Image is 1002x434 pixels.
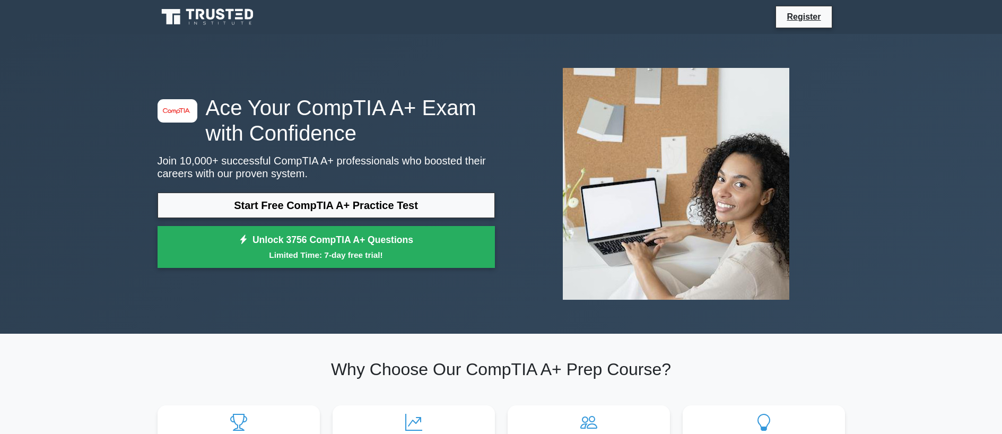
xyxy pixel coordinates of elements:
[158,154,495,180] p: Join 10,000+ successful CompTIA A+ professionals who boosted their careers with our proven system.
[158,226,495,268] a: Unlock 3756 CompTIA A+ QuestionsLimited Time: 7-day free trial!
[158,193,495,218] a: Start Free CompTIA A+ Practice Test
[780,10,827,23] a: Register
[158,95,495,146] h1: Ace Your CompTIA A+ Exam with Confidence
[171,249,482,261] small: Limited Time: 7-day free trial!
[158,359,845,379] h2: Why Choose Our CompTIA A+ Prep Course?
